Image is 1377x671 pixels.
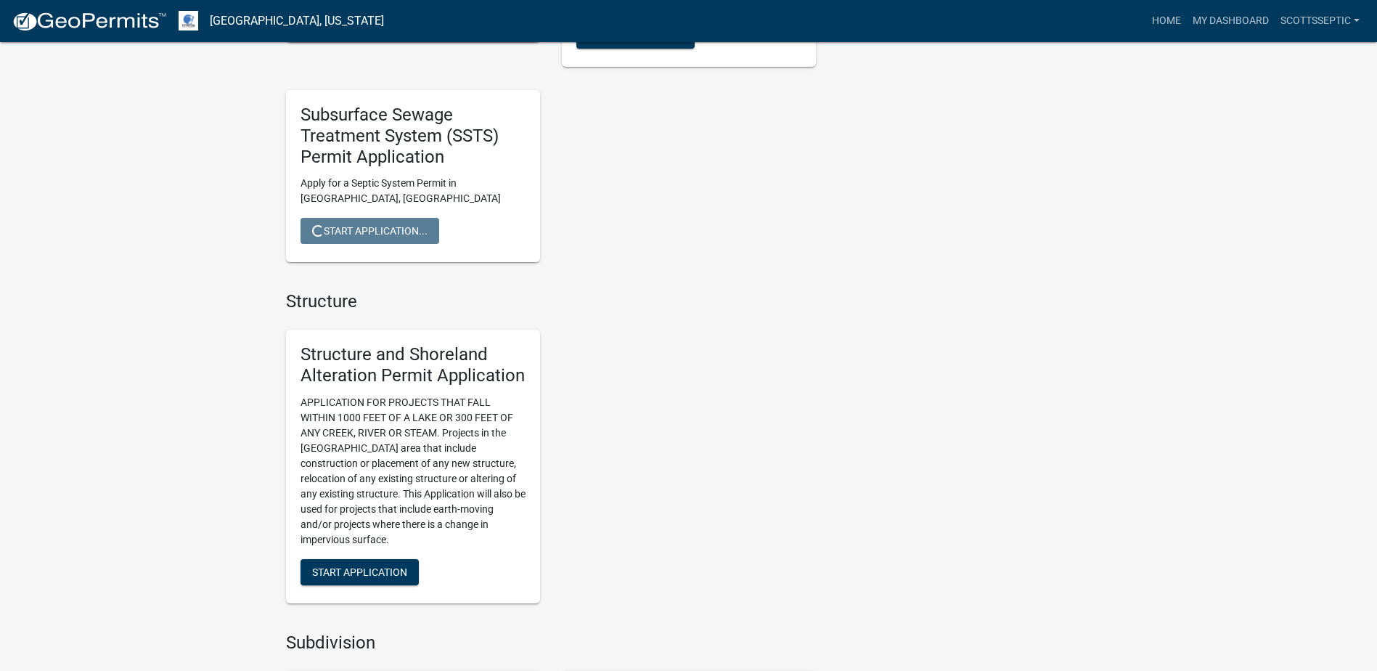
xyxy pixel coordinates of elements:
button: Start Application [301,559,419,585]
span: Start Application [312,566,407,577]
a: [GEOGRAPHIC_DATA], [US_STATE] [210,9,384,33]
a: Home [1146,7,1187,35]
img: Otter Tail County, Minnesota [179,11,198,30]
h4: Subdivision [286,633,816,654]
a: My Dashboard [1187,7,1275,35]
h5: Subsurface Sewage Treatment System (SSTS) Permit Application [301,105,526,167]
a: scottsseptic [1275,7,1365,35]
p: Apply for a Septic System Permit in [GEOGRAPHIC_DATA], [GEOGRAPHIC_DATA] [301,176,526,206]
h4: Structure [286,291,816,312]
p: APPLICATION FOR PROJECTS THAT FALL WITHIN 1000 FEET OF A LAKE OR 300 FEET OF ANY CREEK, RIVER OR ... [301,395,526,548]
h5: Structure and Shoreland Alteration Permit Application [301,344,526,386]
button: Start Application... [301,218,439,244]
span: Start Application... [312,225,428,237]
